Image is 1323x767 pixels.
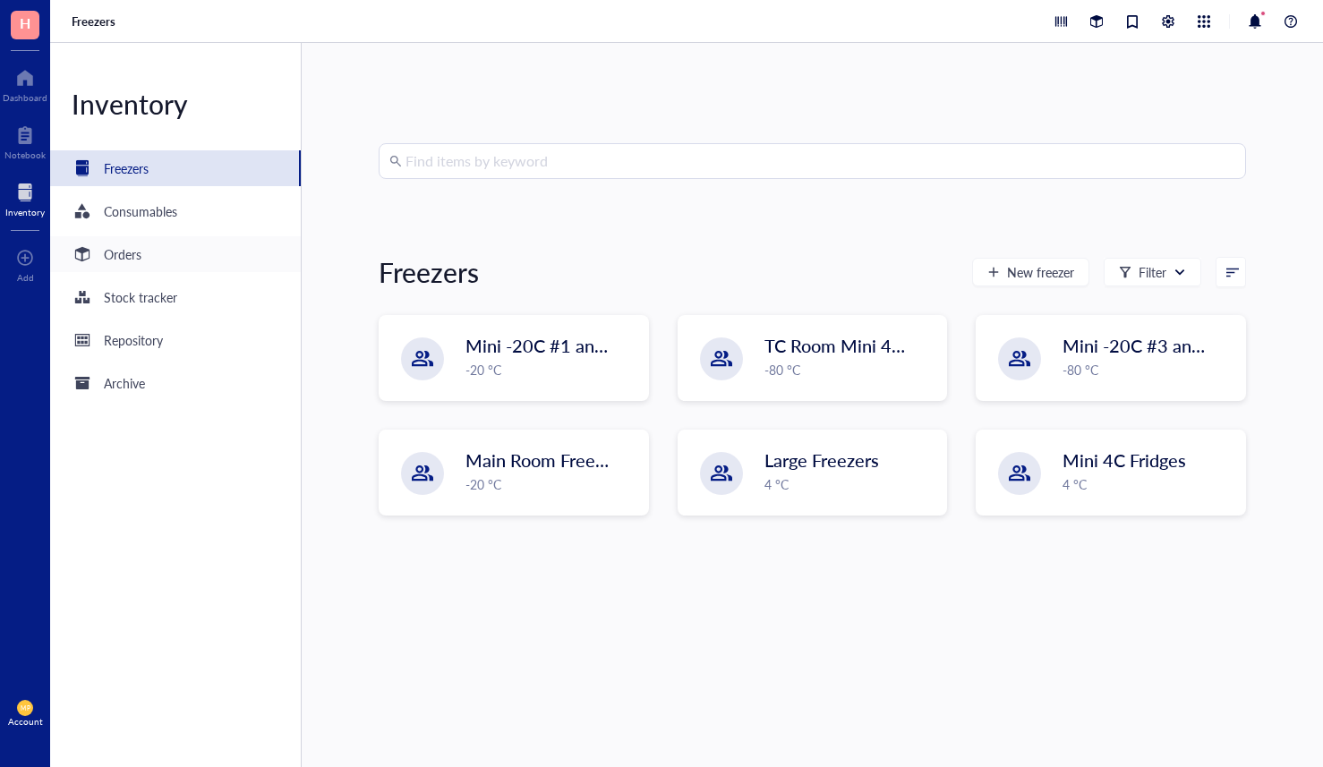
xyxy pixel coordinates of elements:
[20,12,30,34] span: H
[104,158,149,178] div: Freezers
[104,244,141,264] div: Orders
[4,149,46,160] div: Notebook
[4,121,46,160] a: Notebook
[465,360,637,379] div: -20 °C
[50,279,301,315] a: Stock tracker
[764,360,936,379] div: -80 °C
[104,330,163,350] div: Repository
[1007,265,1074,279] span: New freezer
[1063,333,1227,358] span: Mini -20C #3 and #4
[5,178,45,217] a: Inventory
[1063,474,1234,494] div: 4 °C
[1063,360,1234,379] div: -80 °C
[21,704,30,712] span: MP
[465,447,627,473] span: Main Room Freezers
[764,333,958,358] span: TC Room Mini 4C+ -20C
[50,193,301,229] a: Consumables
[465,474,637,494] div: -20 °C
[764,447,879,473] span: Large Freezers
[50,86,301,122] div: Inventory
[50,322,301,358] a: Repository
[379,254,479,290] div: Freezers
[465,333,630,358] span: Mini -20C #1 and #2
[1139,262,1166,282] div: Filter
[3,92,47,103] div: Dashboard
[72,13,119,30] a: Freezers
[764,474,936,494] div: 4 °C
[1063,447,1186,473] span: Mini 4C Fridges
[50,365,301,401] a: Archive
[17,272,34,283] div: Add
[972,258,1089,286] button: New freezer
[8,716,43,727] div: Account
[104,287,177,307] div: Stock tracker
[104,373,145,393] div: Archive
[50,150,301,186] a: Freezers
[3,64,47,103] a: Dashboard
[5,207,45,217] div: Inventory
[50,236,301,272] a: Orders
[104,201,177,221] div: Consumables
